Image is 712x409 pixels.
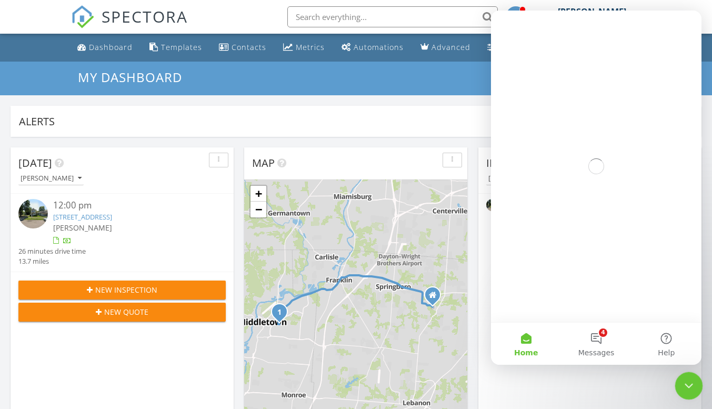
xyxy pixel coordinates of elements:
[675,372,703,400] iframe: Intercom live chat
[95,284,157,295] span: New Inspection
[89,42,133,52] div: Dashboard
[71,5,94,28] img: The Best Home Inspection Software - Spectora
[483,38,534,57] a: Settings
[486,199,498,211] img: streetview
[18,256,86,266] div: 13.7 miles
[161,42,202,52] div: Templates
[71,14,188,36] a: SPECTORA
[145,38,206,57] a: Templates
[53,199,209,212] div: 12:00 pm
[102,5,188,27] span: SPECTORA
[21,175,82,182] div: [PERSON_NAME]
[53,223,112,233] span: [PERSON_NAME]
[78,68,182,86] span: My Dashboard
[296,42,325,52] div: Metrics
[18,303,226,322] button: New Quote
[250,186,266,202] a: Zoom in
[18,172,84,186] button: [PERSON_NAME]
[250,202,266,217] a: Zoom out
[18,281,226,300] button: New Inspection
[53,212,112,222] a: [STREET_ADDRESS]
[287,6,498,27] input: Search everything...
[433,295,439,301] div: 717 E Lower Springboro Rd , Springboro OH 45066
[19,114,678,128] div: Alerts
[18,199,226,266] a: 12:00 pm [STREET_ADDRESS] [PERSON_NAME] 26 minutes drive time 13.7 miles
[104,306,148,317] span: New Quote
[252,156,275,170] span: Map
[232,42,266,52] div: Contacts
[18,156,52,170] span: [DATE]
[488,175,549,182] div: [PERSON_NAME]
[18,199,48,228] img: streetview
[277,309,282,316] i: 1
[279,312,286,318] div: 2506 North Ave, Middletown, OH 45042
[279,38,329,57] a: Metrics
[215,38,270,57] a: Contacts
[491,11,701,365] iframe: Intercom live chat
[354,42,404,52] div: Automations
[432,42,470,52] div: Advanced
[416,38,475,57] a: Advanced
[486,156,553,170] span: In Progress
[486,199,694,246] a: [DATE] 12:00 pm [STREET_ADDRESS] [PERSON_NAME]
[486,172,551,186] button: [PERSON_NAME]
[558,6,626,17] div: [PERSON_NAME]
[73,38,137,57] a: Dashboard
[18,246,86,256] div: 26 minutes drive time
[337,38,408,57] a: Automations (Basic)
